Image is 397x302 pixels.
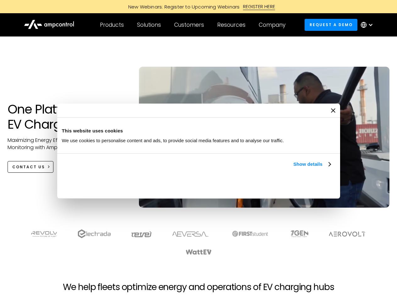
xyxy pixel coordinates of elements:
div: REGISTER HERE [243,3,275,10]
div: Resources [217,21,245,28]
div: Products [100,21,124,28]
div: Solutions [137,21,161,28]
a: New Webinars: Register to Upcoming WebinarsREGISTER HERE [57,3,340,10]
img: electrada logo [78,229,111,238]
div: CONTACT US [12,164,45,170]
img: WattEV logo [185,249,212,254]
p: Maximizing Energy Efficiency, Uptime, and 24/7 Monitoring with Ampcontrol Solutions [8,137,127,151]
div: Company [259,21,285,28]
span: We use cookies to personalise content and ads, to provide social media features and to analyse ou... [62,138,284,143]
div: New Webinars: Register to Upcoming Webinars [122,3,243,10]
a: Show details [293,160,330,168]
img: Aerovolt Logo [328,232,366,237]
a: CONTACT US [8,161,54,173]
h2: We help fleets optimize energy and operations of EV charging hubs [63,282,334,293]
button: Okay [243,175,333,193]
button: Close banner [331,108,335,113]
a: Request a demo [305,19,357,31]
div: This website uses cookies [62,127,335,135]
div: Customers [174,21,204,28]
h1: One Platform for EV Charging Hubs [8,102,127,132]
